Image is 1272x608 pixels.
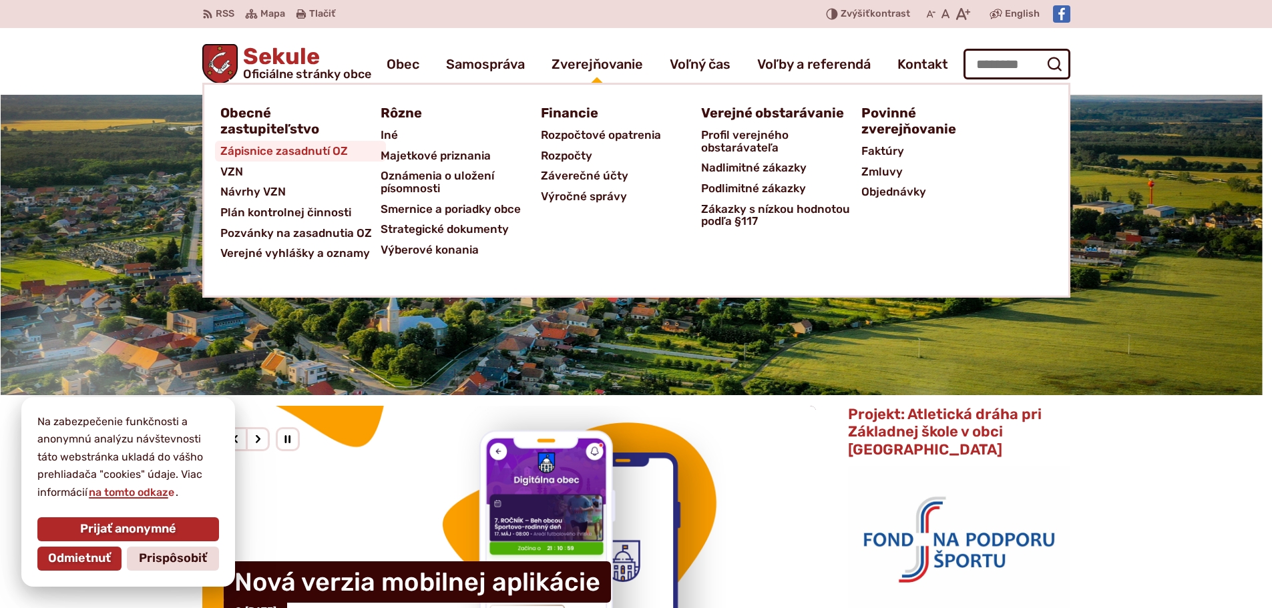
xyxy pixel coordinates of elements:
a: Rôzne [381,101,525,125]
span: Verejné vyhlášky a oznamy [220,243,370,264]
span: Objednávky [861,182,926,202]
span: Majetkové priznania [381,145,491,166]
a: Rozpočtové opatrenia [541,125,701,145]
a: Zápisnice zasadnutí OZ [220,141,381,162]
a: Zmluvy [861,162,1022,182]
span: VZN [220,162,243,182]
a: na tomto odkaze [87,486,176,499]
a: Faktúry [861,141,1022,162]
span: Záverečné účty [541,166,628,186]
a: Obecné zastupiteľstvo [220,101,365,141]
a: Nadlimitné zákazky [701,158,861,178]
span: Nadlimitné zákazky [701,158,807,178]
span: Výberové konania [381,240,479,260]
a: Voľný čas [670,45,730,83]
a: Voľby a referendá [757,45,871,83]
a: Samospráva [446,45,525,83]
a: Objednávky [861,182,1022,202]
a: Logo Sekule, prejsť na domovskú stránku. [202,44,372,84]
img: Prejsť na Facebook stránku [1053,5,1070,23]
span: Zápisnice zasadnutí OZ [220,141,348,162]
a: Pozvánky na zasadnutia OZ [220,223,381,244]
span: Zvýšiť [841,8,870,19]
div: Pozastaviť pohyb slajdera [276,427,300,451]
a: Zverejňovanie [552,45,643,83]
span: Financie [541,101,598,125]
a: Návrhy VZN [220,182,381,202]
span: Pozvánky na zasadnutia OZ [220,223,372,244]
span: Faktúry [861,141,904,162]
a: Strategické dokumenty [381,219,541,240]
div: Predošlý slajd [224,427,248,451]
a: Financie [541,101,685,125]
button: Prispôsobiť [127,547,219,571]
span: Oficiálne stránky obce [243,68,371,80]
a: Podlimitné zákazky [701,178,861,199]
a: Majetkové priznania [381,145,541,166]
a: VZN [220,162,381,182]
p: Na zabezpečenie funkčnosti a anonymnú analýzu návštevnosti táto webstránka ukladá do vášho prehli... [37,413,219,501]
a: English [1002,6,1042,22]
button: Odmietnuť [37,547,122,571]
span: Odmietnuť [48,551,111,566]
span: Zmluvy [861,162,903,182]
a: Výročné správy [541,186,701,207]
button: Prijať anonymné [37,517,219,541]
a: Výberové konania [381,240,541,260]
span: Podlimitné zákazky [701,178,806,199]
span: English [1005,6,1040,22]
h1: Sekule [238,45,371,80]
a: Verejné vyhlášky a oznamy [220,243,381,264]
a: Povinné zverejňovanie [861,101,1006,141]
a: Obec [387,45,419,83]
img: Prejsť na domovskú stránku [202,44,238,84]
span: Verejné obstarávanie [701,101,844,125]
span: Projekt: Atletická dráha pri Základnej škole v obci [GEOGRAPHIC_DATA] [848,405,1042,459]
a: Záverečné účty [541,166,701,186]
span: Návrhy VZN [220,182,286,202]
span: Smernice a poriadky obce [381,199,521,220]
a: Oznámenia o uložení písomnosti [381,166,541,198]
a: Plán kontrolnej činnosti [220,202,381,223]
span: Rozpočtové opatrenia [541,125,661,145]
span: Iné [381,125,398,145]
a: Iné [381,125,541,145]
h4: Nová verzia mobilnej aplikácie [224,561,611,603]
span: Plán kontrolnej činnosti [220,202,351,223]
span: Tlačiť [309,9,335,20]
span: Výročné správy [541,186,627,207]
a: Kontakt [897,45,948,83]
span: Strategické dokumenty [381,219,509,240]
a: Verejné obstarávanie [701,101,845,125]
a: Rozpočty [541,145,701,166]
span: Rozpočty [541,145,592,166]
span: Prijať anonymné [80,522,176,537]
span: Prispôsobiť [139,551,207,566]
span: RSS [216,6,234,22]
span: Mapa [260,6,285,22]
span: Rôzne [381,101,422,125]
a: Zákazky s nízkou hodnotou podľa §117 [701,199,861,232]
span: kontrast [841,9,910,20]
a: Profil verejného obstarávateľa [701,125,861,158]
div: Nasledujúci slajd [246,427,270,451]
a: Smernice a poriadky obce [381,199,541,220]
